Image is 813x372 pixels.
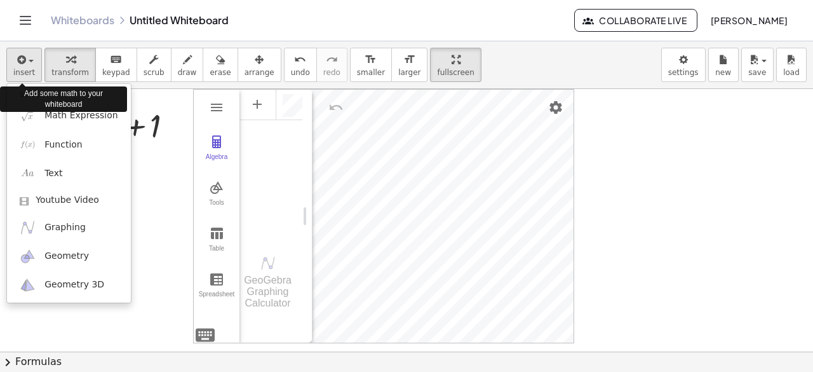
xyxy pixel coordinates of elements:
span: larger [398,68,420,77]
span: keypad [102,68,130,77]
button: scrub [137,48,171,82]
div: GeoGebra Graphing Calculator [239,275,296,309]
span: Collaborate Live [585,15,687,26]
span: Math Expression [44,109,118,122]
i: redo [326,52,338,67]
i: format_size [403,52,415,67]
span: draw [178,68,197,77]
img: svg+xml;base64,PHN2ZyB4bWxucz0iaHR0cDovL3d3dy53My5vcmcvMjAwMC9zdmciIHhtbG5zOnhsaW5rPSJodHRwOi8vd3... [260,256,276,271]
button: erase [203,48,238,82]
button: draw [171,48,204,82]
a: Geometry [7,242,131,271]
span: Function [44,139,83,151]
span: redo [323,68,340,77]
i: undo [294,52,306,67]
canvas: Graphics View 1 [312,90,574,343]
a: Math Expression [7,102,131,130]
span: fullscreen [437,68,474,77]
div: Graphing Calculator [193,89,574,343]
button: [PERSON_NAME] [700,9,798,32]
span: undo [291,68,310,77]
span: new [715,68,731,77]
span: load [783,68,800,77]
div: Algebra [196,153,237,171]
img: svg+xml;base64,PHN2ZyB4bWxucz0iaHR0cDovL3d3dy53My5vcmcvMjAwMC9zdmciIHdpZHRoPSIyNCIgaGVpZ2h0PSIyNC... [194,324,217,347]
div: Algebra [239,88,302,237]
button: transform [44,48,96,82]
span: Geometry 3D [44,279,104,291]
img: Main Menu [209,100,224,115]
a: Geometry 3D [7,271,131,300]
span: Text [44,167,62,180]
button: save [741,48,774,82]
img: ggb-3d.svg [20,277,36,293]
a: Text [7,159,131,188]
span: smaller [357,68,385,77]
button: Undo [325,96,347,119]
span: save [748,68,766,77]
span: [PERSON_NAME] [710,15,788,26]
button: arrange [238,48,281,82]
button: Settings [544,96,567,119]
button: undoundo [284,48,317,82]
button: redoredo [316,48,347,82]
button: Add Item [242,89,272,120]
img: ggb-geometry.svg [20,249,36,265]
span: insert [13,68,35,77]
div: Table [196,245,237,263]
button: format_sizelarger [391,48,427,82]
span: Youtube Video [36,194,99,207]
button: format_sizesmaller [350,48,392,82]
img: f_x.png [20,137,36,153]
span: settings [668,68,699,77]
span: erase [210,68,231,77]
i: format_size [365,52,377,67]
a: Whiteboards [51,14,114,27]
span: transform [51,68,89,77]
img: Aa.png [20,165,36,181]
span: Geometry [44,250,89,263]
div: Spreadsheet [196,291,237,308]
a: Graphing [7,213,131,242]
i: keyboard [110,52,122,67]
img: sqrt_x.png [20,108,36,124]
button: fullscreen [430,48,481,82]
button: keyboardkeypad [95,48,137,82]
button: new [708,48,739,82]
button: settings [661,48,706,82]
a: Youtube Video [7,188,131,213]
span: arrange [245,68,274,77]
button: Toggle navigation [15,10,36,31]
a: Function [7,130,131,159]
span: scrub [144,68,165,77]
div: Tools [196,199,237,217]
button: load [776,48,807,82]
img: ggb-graphing.svg [20,219,36,235]
button: Collaborate Live [574,9,697,32]
span: Graphing [44,221,86,234]
button: insert [6,48,42,82]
